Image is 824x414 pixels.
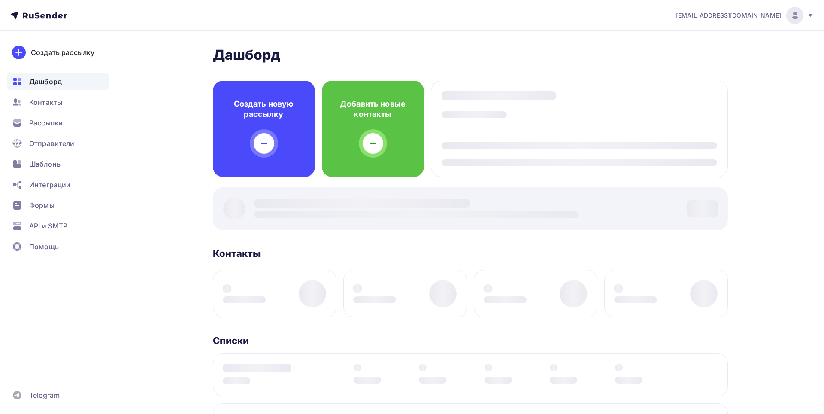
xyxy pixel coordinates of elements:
[676,7,814,24] a: [EMAIL_ADDRESS][DOMAIN_NAME]
[676,11,781,20] span: [EMAIL_ADDRESS][DOMAIN_NAME]
[29,76,62,87] span: Дашборд
[213,46,728,64] h2: Дашборд
[29,221,67,231] span: API и SMTP
[7,94,109,111] a: Контакты
[31,47,94,58] div: Создать рассылку
[29,241,59,252] span: Помощь
[29,159,62,169] span: Шаблоны
[336,99,410,119] h4: Добавить новые контакты
[7,135,109,152] a: Отправители
[29,390,60,400] span: Telegram
[29,200,55,210] span: Формы
[29,97,62,107] span: Контакты
[29,180,70,190] span: Интеграции
[227,99,301,119] h4: Создать новую рассылку
[29,138,75,149] span: Отправители
[7,155,109,173] a: Шаблоны
[7,114,109,131] a: Рассылки
[213,335,249,347] h3: Списки
[7,73,109,90] a: Дашборд
[7,197,109,214] a: Формы
[213,247,261,259] h3: Контакты
[29,118,63,128] span: Рассылки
